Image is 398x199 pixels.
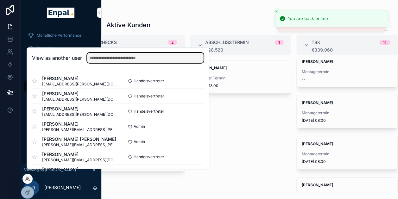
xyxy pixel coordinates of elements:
div: €339.060 [312,47,390,53]
h2: View as another user [32,54,82,62]
span: [PERSON_NAME] [42,75,118,81]
a: [PERSON_NAME]Montagetermin[DATE] 08:00 [296,136,398,170]
div: scrollable content [20,25,101,164]
span: -- [302,77,306,82]
strong: [PERSON_NAME] [302,141,333,146]
span: Handelsvertreter [134,78,164,83]
div: 11 [383,40,386,45]
span: [PERSON_NAME] [PERSON_NAME] [42,136,118,142]
div: €28.520 [205,47,284,53]
span: [EMAIL_ADDRESS][PERSON_NAME][DOMAIN_NAME] [42,96,118,102]
span: Handelsvertreter [134,109,164,114]
span: Admin [134,139,145,144]
div: You are back online [288,16,328,22]
span: Nächster Termin [195,76,286,81]
strong: [PERSON_NAME] [302,59,333,64]
button: Close toast [273,8,280,15]
img: App logo [47,8,74,18]
span: Montagetermin [302,152,392,157]
span: TBK [312,39,320,46]
a: [PERSON_NAME]Montagetermin-- [296,54,398,87]
span: Checks [99,39,117,46]
div: 1 [278,40,280,45]
span: Montagetermin [302,69,392,74]
span: [PERSON_NAME][EMAIL_ADDRESS][DOMAIN_NAME] [42,157,118,162]
span: [PERSON_NAME][EMAIL_ADDRESS][PERSON_NAME][DOMAIN_NAME] [42,127,118,132]
a: Über mich [24,156,98,168]
span: [PERSON_NAME] [42,105,118,112]
span: Montagetermin [302,110,392,115]
span: [DATE] 08:00 [302,118,392,123]
span: Viewing as [PERSON_NAME] [24,167,76,172]
span: [EMAIL_ADDRESS][PERSON_NAME][DOMAIN_NAME] [42,112,118,117]
a: [PERSON_NAME]Montagetermin[DATE] 08:00 [296,95,398,128]
strong: [PERSON_NAME] [302,183,333,187]
a: [PERSON_NAME]Nächster Termin[DATE] 13:00 [190,60,291,94]
span: [PERSON_NAME] [42,121,118,127]
strong: [PERSON_NAME] [195,65,227,70]
span: Startseite [37,46,54,51]
span: [DATE] 13:00 [195,83,286,88]
a: Monatliche Performance [24,30,98,41]
a: Mein Kalender [24,55,98,66]
span: [EMAIL_ADDRESS][PERSON_NAME][DOMAIN_NAME] [42,81,118,86]
span: [PERSON_NAME] [42,166,118,172]
span: Handelsvertreter [134,154,164,159]
a: Neue Kunden [24,68,98,79]
strong: [PERSON_NAME] [302,100,333,105]
a: Wissensdatenbank [24,144,98,155]
span: [PERSON_NAME] [42,151,118,157]
h1: Aktive Kunden [106,21,150,29]
span: [PERSON_NAME][EMAIL_ADDRESS][PERSON_NAME][DOMAIN_NAME] [42,142,118,147]
span: Monatliche Performance [37,33,81,38]
a: Aktive Kunden [24,80,98,92]
span: Admin [134,124,145,129]
a: Startseite [24,42,98,54]
span: Handelsvertreter [134,93,164,98]
p: [PERSON_NAME] [44,184,81,191]
a: [PERSON_NAME] [24,131,98,142]
div: 2 [171,40,174,45]
span: Abschlusstermin [205,39,249,46]
span: [PERSON_NAME] [42,90,118,96]
span: [DATE] 08:00 [302,159,392,164]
